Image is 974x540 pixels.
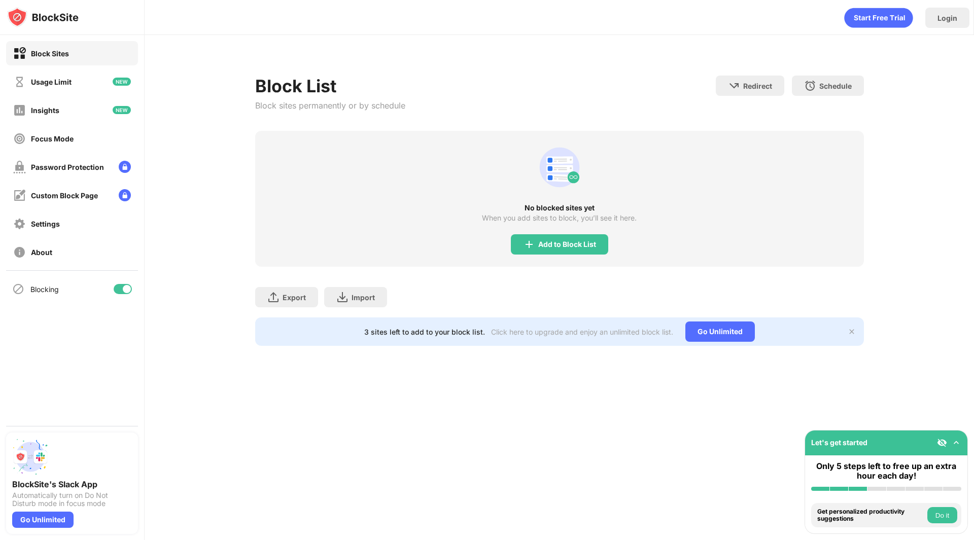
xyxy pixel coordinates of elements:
[12,512,74,528] div: Go Unlimited
[817,508,925,523] div: Get personalized productivity suggestions
[283,293,306,302] div: Export
[7,7,79,27] img: logo-blocksite.svg
[685,321,755,342] div: Go Unlimited
[13,47,26,60] img: block-on.svg
[13,161,26,173] img: password-protection-off.svg
[31,134,74,143] div: Focus Mode
[538,240,596,248] div: Add to Block List
[12,491,132,508] div: Automatically turn on Do Not Disturb mode in focus mode
[491,328,673,336] div: Click here to upgrade and enjoy an unlimited block list.
[352,293,375,302] div: Import
[13,189,26,202] img: customize-block-page-off.svg
[113,106,131,114] img: new-icon.svg
[12,479,132,489] div: BlockSite's Slack App
[30,285,59,294] div: Blocking
[13,246,26,259] img: about-off.svg
[811,438,867,447] div: Let's get started
[13,132,26,145] img: focus-off.svg
[937,14,957,22] div: Login
[31,106,59,115] div: Insights
[848,328,856,336] img: x-button.svg
[12,283,24,295] img: blocking-icon.svg
[937,438,947,448] img: eye-not-visible.svg
[13,104,26,117] img: insights-off.svg
[31,220,60,228] div: Settings
[113,78,131,86] img: new-icon.svg
[535,143,584,192] div: animation
[743,82,772,90] div: Redirect
[31,49,69,58] div: Block Sites
[951,438,961,448] img: omni-setup-toggle.svg
[811,461,961,481] div: Only 5 steps left to free up an extra hour each day!
[31,163,104,171] div: Password Protection
[364,328,485,336] div: 3 sites left to add to your block list.
[31,78,72,86] div: Usage Limit
[844,8,913,28] div: animation
[12,439,49,475] img: push-slack.svg
[927,507,957,523] button: Do it
[255,100,405,111] div: Block sites permanently or by schedule
[13,76,26,88] img: time-usage-off.svg
[13,218,26,230] img: settings-off.svg
[255,76,405,96] div: Block List
[119,189,131,201] img: lock-menu.svg
[31,191,98,200] div: Custom Block Page
[819,82,852,90] div: Schedule
[119,161,131,173] img: lock-menu.svg
[482,214,637,222] div: When you add sites to block, you’ll see it here.
[255,204,864,212] div: No blocked sites yet
[31,248,52,257] div: About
